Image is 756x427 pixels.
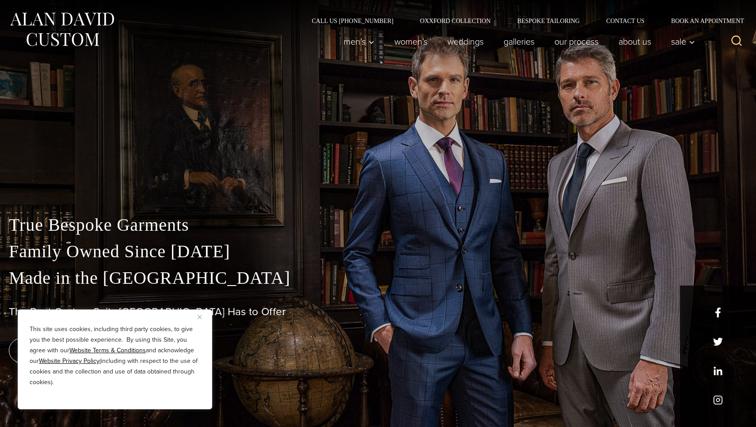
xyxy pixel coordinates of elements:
h1: The Best Custom Suits [GEOGRAPHIC_DATA] Has to Offer [9,305,747,318]
button: Close [198,312,208,322]
a: Book an Appointment [658,18,747,24]
a: weddings [438,33,494,50]
span: Sale [671,37,695,46]
nav: Secondary Navigation [298,18,747,24]
button: View Search Form [726,31,747,52]
a: Call Us [PHONE_NUMBER] [298,18,407,24]
a: Our Process [545,33,609,50]
img: Close [198,315,202,319]
a: Oxxford Collection [407,18,504,24]
a: Website Privacy Policy [39,356,99,366]
a: Contact Us [593,18,658,24]
p: True Bespoke Garments Family Owned Since [DATE] Made in the [GEOGRAPHIC_DATA] [9,212,747,291]
a: Women’s [385,33,438,50]
a: Galleries [494,33,545,50]
nav: Primary Navigation [334,33,700,50]
img: Alan David Custom [9,10,115,49]
a: About Us [609,33,661,50]
a: Bespoke Tailoring [504,18,593,24]
a: Website Terms & Conditions [69,346,146,355]
p: This site uses cookies, including third party cookies, to give you the best possible experience. ... [30,324,200,388]
span: Men’s [344,37,374,46]
a: book an appointment [9,338,133,363]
